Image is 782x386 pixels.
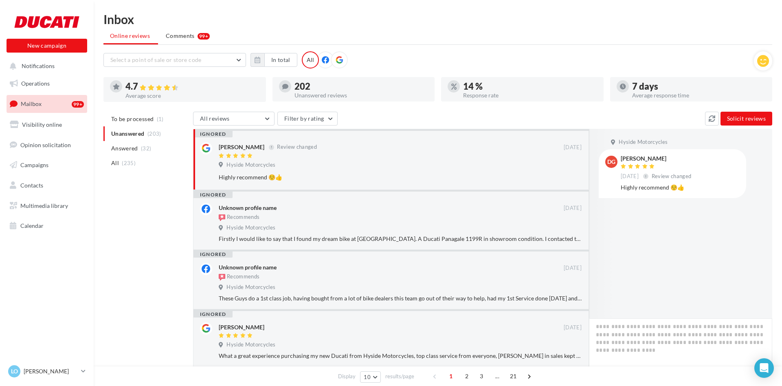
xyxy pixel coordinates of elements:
div: Recommends [219,273,259,281]
div: [PERSON_NAME] [219,323,264,331]
span: [DATE] [621,173,639,180]
span: [DATE] [564,324,582,331]
div: [PERSON_NAME] [219,143,264,151]
div: What a great experience purchasing my new Ducati from Hyside Motorcycles, top class service from ... [219,352,582,360]
div: ignored [193,311,233,318]
span: 10 [364,374,371,380]
span: Hyside Motorcycles [226,161,275,169]
div: ignored [193,251,233,258]
span: Hyside Motorcycles [226,224,275,232]
div: Response rate [463,93,597,98]
span: 21 [507,370,520,383]
button: In total [264,53,297,67]
div: Highly recommend ☺️👍 [621,183,740,192]
button: Solicit reviews [720,112,772,126]
div: Unknown profile name [219,204,277,212]
div: Average score [125,93,259,99]
button: All reviews [193,112,275,126]
span: (32) [141,145,151,152]
a: Operations [5,75,89,92]
button: Filter by rating [277,112,338,126]
span: Operations [21,80,50,87]
button: New campaign [7,39,87,53]
button: In total [250,53,297,67]
span: All [111,159,119,167]
a: Visibility online [5,116,89,133]
span: All reviews [200,115,230,122]
span: Hyside Motorcycles [226,284,275,291]
a: Opinion solicitation [5,137,89,154]
span: Review changed [652,173,692,179]
span: [DATE] [564,144,582,151]
div: ignored [193,192,233,198]
button: Select a point of sale or store code [103,53,246,67]
button: 10 [360,371,381,383]
span: 3 [475,370,488,383]
a: Contacts [5,177,89,194]
span: results/page [385,373,414,380]
a: Calendar [5,217,89,234]
div: 4.7 [125,82,259,91]
div: 7 days [632,82,766,91]
span: Contacts [20,182,43,189]
span: ... [491,370,504,383]
div: All [302,51,319,68]
span: Calendar [20,222,44,229]
span: Comments [166,32,195,40]
div: Unanswered reviews [294,93,428,98]
span: LO [11,367,18,375]
span: Review changed [277,144,317,150]
div: Average response time [632,93,766,98]
span: Answered [111,144,138,152]
span: Campaigns [20,161,48,168]
span: Multimedia library [20,202,68,209]
span: [DATE] [564,265,582,272]
span: Visibility online [22,121,62,128]
div: [PERSON_NAME] [621,156,693,161]
div: Unknown profile name [219,263,277,271]
div: Open Intercom Messenger [754,358,774,378]
span: Select a point of sale or store code [110,56,202,63]
div: Highly recommend ☺️👍 [219,173,529,181]
a: Multimedia library [5,197,89,214]
span: Mailbox [21,100,42,107]
div: Firstly I would like to say that I found my dream bike at [GEOGRAPHIC_DATA]. A Ducati Panagale 11... [219,235,582,243]
div: 99+ [72,101,84,108]
a: Campaigns [5,157,89,174]
div: 14 % [463,82,597,91]
span: Hyside Motorcycles [619,139,668,146]
div: 99+ [198,33,210,40]
img: recommended.png [219,274,225,280]
span: 2 [460,370,473,383]
div: Inbox [103,13,772,25]
span: (1) [157,116,164,122]
span: 1 [444,370,457,383]
div: ignored [193,131,233,137]
p: [PERSON_NAME] [24,367,78,375]
span: To be processed [111,115,154,123]
span: Hyside Motorcycles [226,341,275,349]
span: Notifications [22,63,55,70]
div: These Guys do a 1st class job, having bought from a lot of bike dealers this team go out of their... [219,294,582,302]
img: recommended.png [219,214,225,221]
span: DG [607,158,615,166]
a: Mailbox99+ [5,95,89,112]
a: LO [PERSON_NAME] [7,364,87,379]
div: 202 [294,82,428,91]
span: [DATE] [564,205,582,212]
span: Opinion solicitation [20,141,71,148]
span: (235) [122,160,136,166]
div: Recommends [219,214,259,222]
span: Display [338,373,356,380]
